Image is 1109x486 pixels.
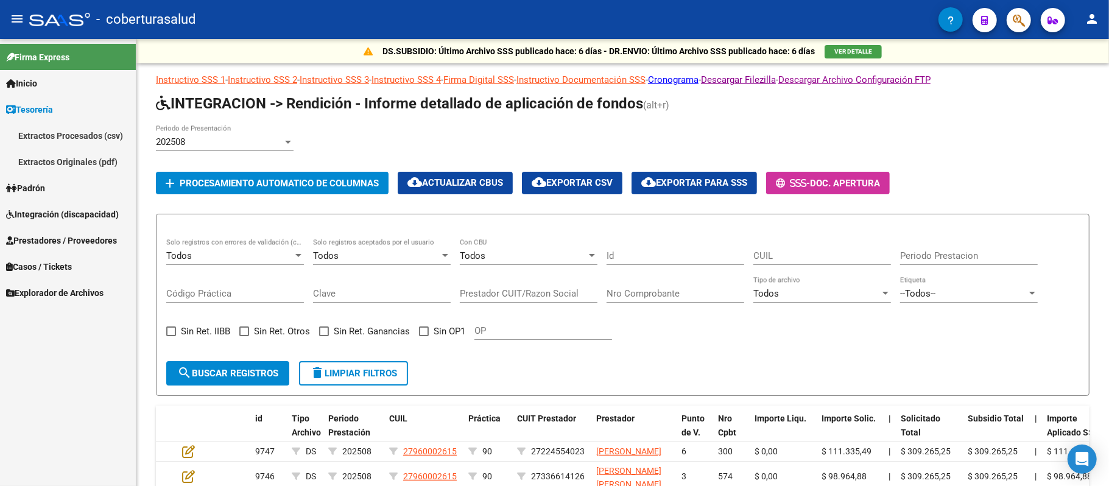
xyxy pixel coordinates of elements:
span: 202508 [342,471,371,481]
datatable-header-cell: Periodo Prestación [323,406,384,459]
span: Tipo Archivo [292,414,321,437]
mat-icon: search [177,365,192,380]
p: - - - - - - - - [156,73,1090,86]
datatable-header-cell: | [884,406,896,459]
datatable-header-cell: Subsidio Total [963,406,1030,459]
a: Cronograma [648,74,699,85]
span: DS [306,446,316,456]
span: Práctica [468,414,501,423]
span: 202508 [156,136,185,147]
datatable-header-cell: Solicitado Total [896,406,963,459]
div: 9747 [255,445,282,459]
span: 202508 [342,446,371,456]
span: Nro Cpbt [718,414,736,437]
span: Importe Liqu. [755,414,806,423]
span: $ 111.335,49 [1047,446,1097,456]
span: [PERSON_NAME] [596,446,661,456]
div: Open Intercom Messenger [1068,445,1097,474]
a: Firma Digital SSS [443,74,514,85]
span: $ 98.964,88 [822,471,867,481]
span: - [776,178,810,189]
span: Periodo Prestación [328,414,370,437]
span: 3 [681,471,686,481]
button: Exportar para SSS [632,172,757,194]
datatable-header-cell: Nro Cpbt [713,406,750,459]
span: (alt+r) [643,99,669,111]
span: 27960002615 [403,446,457,456]
span: Todos [460,250,485,261]
span: | [1035,446,1037,456]
span: $ 0,00 [755,471,778,481]
mat-icon: cloud_download [532,175,546,189]
span: Todos [166,250,192,261]
mat-icon: delete [310,365,325,380]
span: --Todos-- [900,288,935,299]
datatable-header-cell: Importe Aplicado SSS [1042,406,1109,459]
span: | [889,414,891,423]
datatable-header-cell: Tipo Archivo [287,406,323,459]
span: Prestadores / Proveedores [6,234,117,247]
datatable-header-cell: Prestador [591,406,677,459]
span: $ 309.265,25 [901,446,951,456]
span: Inicio [6,77,37,90]
span: 6 [681,446,686,456]
span: | [1035,471,1037,481]
span: Buscar registros [177,368,278,379]
button: -Doc. Apertura [766,172,890,194]
span: Padrón [6,181,45,195]
button: Actualizar CBUs [398,172,513,194]
a: Instructivo SSS 3 [300,74,369,85]
span: Subsidio Total [968,414,1024,423]
span: Procesamiento automatico de columnas [180,178,379,189]
datatable-header-cell: Práctica [463,406,512,459]
span: Firma Express [6,51,69,64]
span: Todos [313,250,339,261]
span: Exportar para SSS [641,177,747,188]
span: Importe Aplicado SSS [1047,414,1099,437]
span: $ 111.335,49 [822,446,871,456]
span: Importe Solic. [822,414,876,423]
span: $ 0,00 [755,446,778,456]
span: 90 [482,446,492,456]
datatable-header-cell: CUIL [384,406,463,459]
span: Solicitado Total [901,414,940,437]
span: Todos [753,288,779,299]
a: Instructivo Documentación SSS [516,74,646,85]
span: Sin Ret. Ganancias [334,324,410,339]
span: - coberturasalud [96,6,195,33]
span: 574 [718,471,733,481]
mat-icon: cloud_download [407,175,422,189]
span: 27336614126 [531,471,585,481]
mat-icon: cloud_download [641,175,656,189]
mat-icon: menu [10,12,24,26]
a: Descargar Archivo Configuración FTP [778,74,931,85]
datatable-header-cell: id [250,406,287,459]
span: Punto de V. [681,414,705,437]
button: Procesamiento automatico de columnas [156,172,389,194]
datatable-header-cell: CUIT Prestador [512,406,591,459]
span: CUIT Prestador [517,414,576,423]
span: Doc. Apertura [810,178,880,189]
a: Instructivo SSS 4 [371,74,441,85]
span: Casos / Tickets [6,260,72,273]
mat-icon: person [1085,12,1099,26]
span: Sin OP1 [434,324,465,339]
span: id [255,414,262,423]
datatable-header-cell: Importe Solic. [817,406,884,459]
p: DS.SUBSIDIO: Último Archivo SSS publicado hace: 6 días - DR.ENVIO: Último Archivo SSS publicado h... [382,44,815,58]
button: VER DETALLE [825,45,882,58]
span: Integración (discapacidad) [6,208,119,221]
datatable-header-cell: Punto de V. [677,406,713,459]
span: VER DETALLE [834,48,872,55]
span: Prestador [596,414,635,423]
span: 90 [482,471,492,481]
span: DS [306,471,316,481]
span: | [889,471,890,481]
span: 300 [718,446,733,456]
span: INTEGRACION -> Rendición - Informe detallado de aplicación de fondos [156,95,643,112]
button: Buscar registros [166,361,289,386]
span: $ 309.265,25 [968,471,1018,481]
span: $ 309.265,25 [901,471,951,481]
datatable-header-cell: Importe Liqu. [750,406,817,459]
span: Explorador de Archivos [6,286,104,300]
